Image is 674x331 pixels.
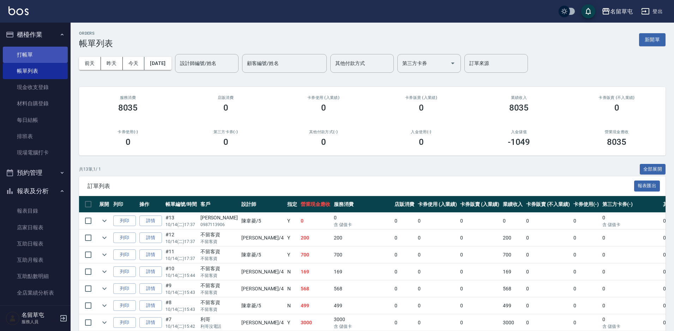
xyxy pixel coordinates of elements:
[599,4,636,19] button: 名留草屯
[419,137,424,147] h3: 0
[334,221,391,228] p: 含 儲值卡
[581,4,595,18] button: save
[285,213,299,229] td: Y
[614,103,619,113] h3: 0
[112,196,138,213] th: 列印
[185,95,266,100] h2: 店販消費
[332,314,393,331] td: 3000
[416,297,459,314] td: 0
[164,196,199,213] th: 帳單編號/時間
[572,196,601,213] th: 卡券使用(-)
[240,230,285,246] td: [PERSON_NAME] /4
[200,306,238,313] p: 不留客資
[508,137,530,147] h3: -1049
[164,230,199,246] td: #12
[3,268,68,284] a: 互助點數明細
[299,280,332,297] td: 568
[458,247,501,263] td: 0
[416,314,459,331] td: 0
[572,213,601,229] td: 0
[283,130,364,134] h2: 其他付款方式(-)
[601,297,661,314] td: 0
[299,264,332,280] td: 169
[3,25,68,44] button: 櫃檯作業
[572,280,601,297] td: 0
[572,314,601,331] td: 0
[416,213,459,229] td: 0
[22,319,58,325] p: 服務人員
[97,196,112,213] th: 展開
[164,314,199,331] td: #7
[501,247,524,263] td: 700
[479,130,559,134] h2: 入金儲值
[240,247,285,263] td: 陳韋菱 /5
[138,196,164,213] th: 操作
[524,196,572,213] th: 卡券販賣 (不入業績)
[200,214,238,221] div: [PERSON_NAME]
[501,196,524,213] th: 業績收入
[101,57,123,70] button: 昨天
[501,297,524,314] td: 499
[601,196,661,213] th: 第三方卡券(-)
[332,297,393,314] td: 499
[393,314,416,331] td: 0
[3,112,68,128] a: 每日結帳
[601,264,661,280] td: 0
[332,213,393,229] td: 0
[447,58,458,69] button: Open
[393,230,416,246] td: 0
[479,95,559,100] h2: 業績收入
[381,130,462,134] h2: 入金使用(-)
[572,264,601,280] td: 0
[458,280,501,297] td: 0
[501,314,524,331] td: 3000
[639,33,666,46] button: 新開單
[416,247,459,263] td: 0
[185,130,266,134] h2: 第三方卡券(-)
[576,95,657,100] h2: 卡券販賣 (不入業績)
[299,196,332,213] th: 營業現金應收
[602,221,660,228] p: 含 儲值卡
[3,301,68,317] a: 營業統計分析表
[639,36,666,43] a: 新開單
[285,280,299,297] td: N
[79,39,113,48] h3: 帳單列表
[458,264,501,280] td: 0
[240,213,285,229] td: 陳韋菱 /5
[416,264,459,280] td: 0
[458,297,501,314] td: 0
[200,289,238,296] p: 不留客資
[285,264,299,280] td: N
[3,47,68,63] a: 打帳單
[164,264,199,280] td: #10
[99,317,110,328] button: expand row
[601,280,661,297] td: 0
[601,314,661,331] td: 0
[524,314,572,331] td: 0
[200,299,238,306] div: 不留客資
[3,285,68,301] a: 全店業績分析表
[139,215,162,226] a: 詳情
[393,264,416,280] td: 0
[501,280,524,297] td: 568
[200,272,238,279] p: 不留客資
[393,297,416,314] td: 0
[3,252,68,268] a: 互助月報表
[200,316,238,323] div: 利哥
[3,63,68,79] a: 帳單列表
[240,196,285,213] th: 設計師
[113,266,136,277] button: 列印
[524,264,572,280] td: 0
[99,300,110,311] button: expand row
[164,213,199,229] td: #13
[8,6,29,15] img: Logo
[601,230,661,246] td: 0
[22,312,58,319] h5: 名留草屯
[3,182,68,200] button: 報表及分析
[240,314,285,331] td: [PERSON_NAME] /4
[299,297,332,314] td: 499
[223,103,228,113] h3: 0
[166,255,197,262] p: 10/14 (二) 17:37
[501,213,524,229] td: 0
[416,230,459,246] td: 0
